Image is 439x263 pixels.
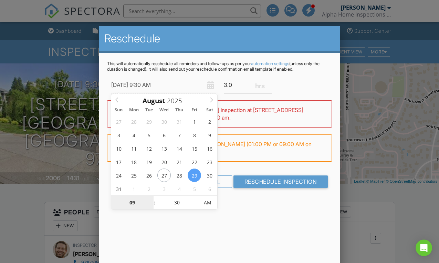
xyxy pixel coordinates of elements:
[111,196,154,210] input: Scroll to increment
[127,155,140,169] span: August 18, 2025
[104,32,335,45] h2: Reschedule
[157,155,171,169] span: August 20, 2025
[142,128,156,142] span: August 5, 2025
[127,182,140,195] span: September 1, 2025
[188,142,201,155] span: August 15, 2025
[203,182,216,195] span: September 6, 2025
[173,182,186,195] span: September 4, 2025
[187,108,202,112] span: Fri
[142,115,156,128] span: July 29, 2025
[127,169,140,182] span: August 25, 2025
[157,182,171,195] span: September 3, 2025
[127,128,140,142] span: August 4, 2025
[112,169,125,182] span: August 24, 2025
[203,169,216,182] span: August 30, 2025
[107,134,332,162] div: FYI: This is not a regular time slot for [PERSON_NAME] (01:00 PM or 09:00 AM on Fridays).
[127,115,140,128] span: July 28, 2025
[112,182,125,195] span: August 31, 2025
[157,115,171,128] span: July 30, 2025
[112,155,125,169] span: August 17, 2025
[157,108,172,112] span: Wed
[173,155,186,169] span: August 21, 2025
[188,115,201,128] span: August 1, 2025
[107,61,332,72] p: This will automatically reschedule all reminders and follow-ups as per your (unless only the dura...
[142,108,157,112] span: Tue
[203,142,216,155] span: August 16, 2025
[165,96,188,105] input: Scroll to increment
[203,115,216,128] span: August 2, 2025
[157,169,171,182] span: August 27, 2025
[142,169,156,182] span: August 26, 2025
[157,142,171,155] span: August 13, 2025
[156,196,198,210] input: Scroll to increment
[111,108,126,112] span: Sun
[127,142,140,155] span: August 11, 2025
[173,115,186,128] span: July 31, 2025
[112,115,125,128] span: July 27, 2025
[154,196,156,210] span: :
[142,182,156,195] span: September 2, 2025
[173,142,186,155] span: August 14, 2025
[173,169,186,182] span: August 28, 2025
[203,155,216,169] span: August 23, 2025
[233,175,328,188] input: Reschedule Inspection
[203,128,216,142] span: August 9, 2025
[107,100,332,128] div: WARNING: Conflicts with [PERSON_NAME] inspection at [STREET_ADDRESS][PERSON_NAME] on [DATE] 8:30 ...
[188,128,201,142] span: August 8, 2025
[173,128,186,142] span: August 7, 2025
[251,61,289,66] a: automation settings
[142,155,156,169] span: August 19, 2025
[157,128,171,142] span: August 6, 2025
[188,155,201,169] span: August 22, 2025
[142,142,156,155] span: August 12, 2025
[172,108,187,112] span: Thu
[112,128,125,142] span: August 3, 2025
[416,240,432,256] div: Open Intercom Messenger
[202,108,217,112] span: Sat
[188,169,201,182] span: August 29, 2025
[188,182,201,195] span: September 5, 2025
[126,108,142,112] span: Mon
[143,98,165,104] span: Scroll to increment
[112,142,125,155] span: August 10, 2025
[198,196,217,210] span: Click to toggle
